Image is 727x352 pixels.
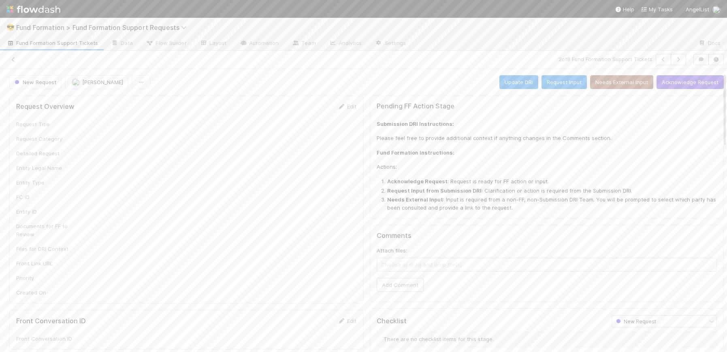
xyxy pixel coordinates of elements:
[377,163,717,171] p: Actions:
[16,120,77,128] div: Request Title
[542,75,587,89] button: Request Input
[387,196,717,212] li: : Input is required from a non-FF, non-Submission DRI Team. You will be prompted to select which ...
[146,39,186,47] span: Flow Builder
[377,331,717,347] div: There are no checklist items for this stage.
[337,103,356,110] a: Edit
[16,259,77,267] div: Front Link URL
[16,208,77,216] div: Entity ID
[16,149,77,157] div: Detailed Request
[559,55,652,63] span: 2 of 8 Fund Formation Support Tickets
[285,37,322,50] a: Team
[16,245,77,253] div: Files for DRI Context
[16,288,77,297] div: Created On
[16,103,74,111] h5: Request Overview
[499,75,538,89] button: Update DRI
[377,246,407,254] label: Attach files:
[65,75,128,89] button: [PERSON_NAME]
[322,37,369,50] a: Analytics
[615,5,634,13] div: Help
[13,79,56,85] span: New Request
[692,37,727,50] a: Docs
[9,75,62,89] button: New Request
[369,37,413,50] a: Settings
[377,149,454,156] strong: Fund Formation Instructions:
[139,37,193,50] a: Flow Builder
[387,187,482,194] strong: Request Input from Submission DRI
[377,232,717,240] h5: Comments
[387,196,443,203] strong: Needs External Input
[6,39,98,47] span: Fund Formation Support Tickets
[16,317,86,325] h5: Front Conversation ID
[387,178,448,184] strong: Acknowledge Request
[387,187,717,195] li: : Clarification or action is required from the Submission DRI.
[641,5,673,13] a: My Tasks
[377,278,424,292] button: Add Comment
[377,121,454,127] strong: Submission DRI Instructions:
[657,75,724,89] button: Acknowledge Request
[686,6,709,13] span: AngelList
[387,178,717,186] li: : Request is ready for FF action or input.
[233,37,285,50] a: Automation
[16,178,77,187] div: Entity Type
[6,2,60,16] img: logo-inverted-e16ddd16eac7371096b0.svg
[16,193,77,201] div: FC ID
[6,24,15,31] span: 😎
[16,335,77,343] div: Front Conversation ID
[377,134,717,142] p: Please feel free to provide additional context if anything changes in the Comments section.
[614,318,656,324] span: New Request
[72,78,80,86] img: avatar_b467e446-68e1-4310-82a7-76c532dc3f4b.png
[16,135,77,143] div: Request Category
[377,317,407,325] h5: Checklist
[16,164,77,172] div: Entity Legal Name
[193,37,233,50] a: Layout
[16,222,77,238] div: Documents for FF to Review
[377,102,717,110] h5: Pending FF Action Stage
[16,274,77,282] div: Priority
[590,75,653,89] button: Needs External Input
[377,258,716,271] span: Choose or drag and drop file(s)
[16,23,191,32] span: Fund Formation > Fund Formation Support Requests
[712,6,721,14] img: avatar_1d14498f-6309-4f08-8780-588779e5ce37.png
[104,37,139,50] a: Data
[82,79,123,85] span: [PERSON_NAME]
[337,318,356,324] a: Edit
[641,6,673,13] span: My Tasks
